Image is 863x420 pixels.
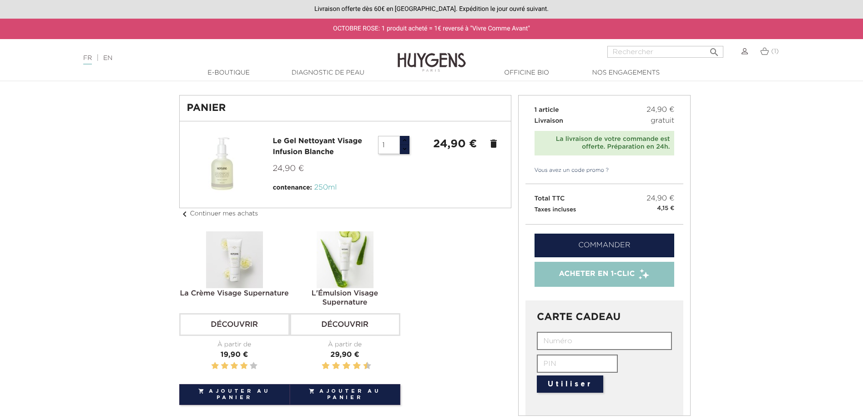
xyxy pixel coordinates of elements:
[79,53,353,64] div: |
[398,38,466,73] img: Huygens
[212,360,219,372] label: 1
[539,135,670,151] div: La livraison de votre commande est offerte. Préparation en 24h.
[344,360,349,372] label: 6
[221,351,248,359] span: 19,90 €
[290,340,400,350] div: À partir de
[320,360,321,372] label: 1
[314,184,337,191] span: 250ml
[312,290,378,306] a: L'Émulsion Visage Supernature
[365,360,369,372] label: 10
[706,43,722,55] button: 
[330,360,332,372] label: 3
[535,118,564,124] span: Livraison
[646,193,674,204] span: 24,90 €
[179,210,258,217] a: chevron_leftContinuer mes achats
[537,375,603,393] button: Utiliser
[771,48,779,55] span: (1)
[334,360,338,372] label: 4
[187,103,504,114] h1: Panier
[525,166,609,175] a: Vous avez un code promo ?
[488,138,499,149] a: delete
[535,195,565,202] span: Total TTC
[179,340,290,350] div: À partir de
[206,231,263,288] img: La Crème Visage Supernature
[537,332,672,350] input: Numéro
[179,209,190,220] i: chevron_left
[273,165,304,173] span: 24,90 €
[273,185,312,191] span: contenance:
[537,355,618,373] input: PIN
[273,138,363,156] a: Le Gel Nettoyant Visage Infusion Blanche
[250,360,257,372] label: 5
[433,139,477,150] strong: 24,90 €
[221,360,228,372] label: 2
[535,234,675,257] a: Commander
[183,68,274,78] a: E-Boutique
[83,55,92,65] a: FR
[351,360,353,372] label: 7
[231,360,238,372] label: 3
[362,360,363,372] label: 9
[760,48,779,55] a: (1)
[657,204,674,213] small: 4,15 €
[103,55,112,61] a: EN
[283,68,373,78] a: Diagnostic de peau
[330,351,359,359] span: 29,90 €
[179,313,290,336] a: Découvrir
[290,313,400,336] a: Découvrir
[607,46,723,58] input: Rechercher
[341,360,342,372] label: 5
[709,44,720,55] i: 
[481,68,572,78] a: Officine Bio
[580,68,671,78] a: Nos engagements
[194,136,251,193] img: Le Gel Nettoyant Visage Infusion Blanche
[537,312,672,323] h3: CARTE CADEAU
[179,384,290,405] button: Ajouter au panier
[180,290,288,297] a: La Crème Visage Supernature
[535,207,576,213] small: Taxes incluses
[317,231,373,288] img: L'Émulsion Visage Supernature
[354,360,359,372] label: 8
[651,115,674,126] span: gratuit
[323,360,328,372] label: 2
[240,360,247,372] label: 4
[646,105,674,115] span: 24,90 €
[290,384,400,405] button: Ajouter au panier
[535,107,559,113] span: 1 article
